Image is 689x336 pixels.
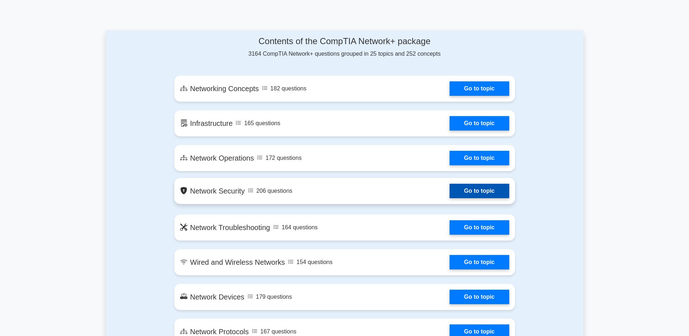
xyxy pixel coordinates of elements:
[450,81,509,96] a: Go to topic
[174,36,515,47] h4: Contents of the CompTIA Network+ package
[450,290,509,304] a: Go to topic
[174,36,515,58] div: 3164 CompTIA Network+ questions grouped in 25 topics and 252 concepts
[450,220,509,235] a: Go to topic
[450,255,509,269] a: Go to topic
[450,116,509,131] a: Go to topic
[450,184,509,198] a: Go to topic
[450,151,509,165] a: Go to topic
